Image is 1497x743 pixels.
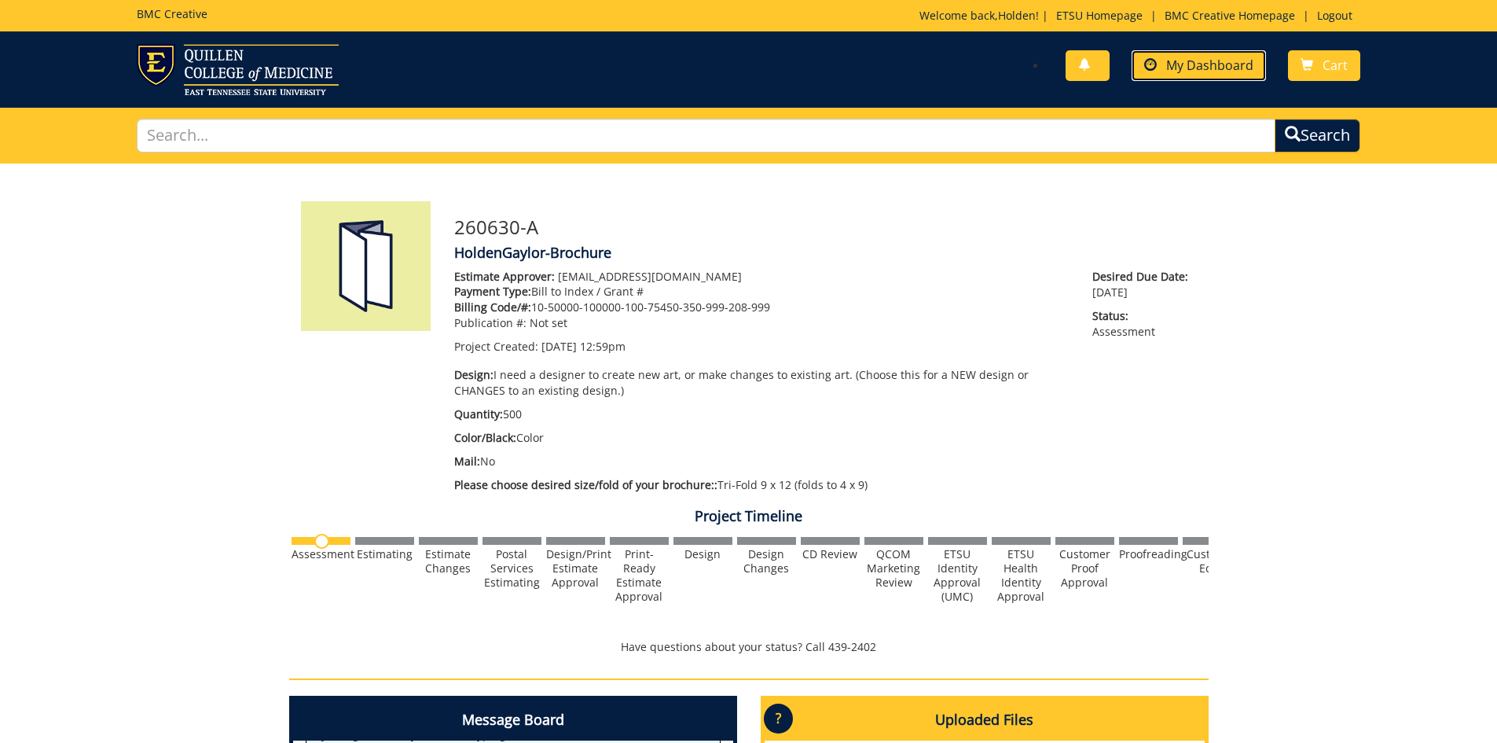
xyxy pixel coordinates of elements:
p: Have questions about your status? Call 439-2402 [289,639,1209,655]
p: Tri-Fold 9 x 12 (folds to 4 x 9) [454,477,1070,493]
span: Cart [1323,57,1348,74]
span: Publication #: [454,315,527,330]
a: Logout [1309,8,1360,23]
img: ETSU logo [137,44,339,95]
span: Not set [530,315,567,330]
span: Mail: [454,454,480,469]
div: Design/Print Estimate Approval [546,547,605,590]
p: Bill to Index / Grant # [454,284,1070,300]
p: 10-50000-100000-100-75450-350-999-208-999 [454,300,1070,315]
p: [DATE] [1092,269,1196,300]
h4: Project Timeline [289,509,1209,524]
span: Please choose desired size/fold of your brochure:: [454,477,717,492]
p: 500 [454,406,1070,422]
span: My Dashboard [1166,57,1253,74]
a: Cart [1288,50,1360,81]
img: no [314,534,329,549]
div: Design Changes [737,547,796,576]
a: BMC Creative Homepage [1157,8,1303,23]
div: Estimating [355,547,414,561]
span: Color/Black: [454,430,516,445]
button: Search [1275,119,1360,153]
h4: Uploaded Files [765,700,1205,741]
a: ETSU Homepage [1048,8,1150,23]
img: Product featured image [301,201,431,331]
div: CD Review [801,547,860,561]
p: ? [764,704,793,734]
span: Design: [454,367,493,382]
div: Proofreading [1119,547,1178,561]
h4: HoldenGaylor-Brochure [454,245,1197,261]
a: My Dashboard [1132,50,1266,81]
span: Quantity: [454,406,503,421]
input: Search... [137,119,1276,153]
span: Payment Type: [454,284,531,299]
div: ETSU Identity Approval (UMC) [928,547,987,604]
div: QCOM Marketing Review [864,547,923,590]
p: Assessment [1092,308,1196,340]
h3: 260630-A [454,217,1197,237]
span: Desired Due Date: [1092,269,1196,285]
h5: BMC Creative [137,8,207,20]
div: Postal Services Estimating [482,547,541,590]
span: Status: [1092,308,1196,324]
a: Holden [998,8,1036,23]
p: [EMAIL_ADDRESS][DOMAIN_NAME] [454,269,1070,285]
div: Estimate Changes [419,547,478,576]
div: Customer Edits [1183,547,1242,576]
p: I need a designer to create new art, or make changes to existing art. (Choose this for a NEW desi... [454,367,1070,399]
p: Color [454,430,1070,446]
p: No [454,454,1070,469]
div: Assessment [292,547,350,561]
p: Welcome back, ! | | | [919,8,1360,24]
span: Billing Code/#: [454,300,531,314]
span: Project Created: [454,339,538,354]
span: [DATE] 12:59pm [541,339,626,354]
div: Print-Ready Estimate Approval [610,547,669,604]
div: ETSU Health Identity Approval [992,547,1051,604]
div: Design [673,547,732,561]
div: Customer Proof Approval [1055,547,1114,590]
span: Estimate Approver: [454,269,555,284]
h4: Message Board [293,700,733,741]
